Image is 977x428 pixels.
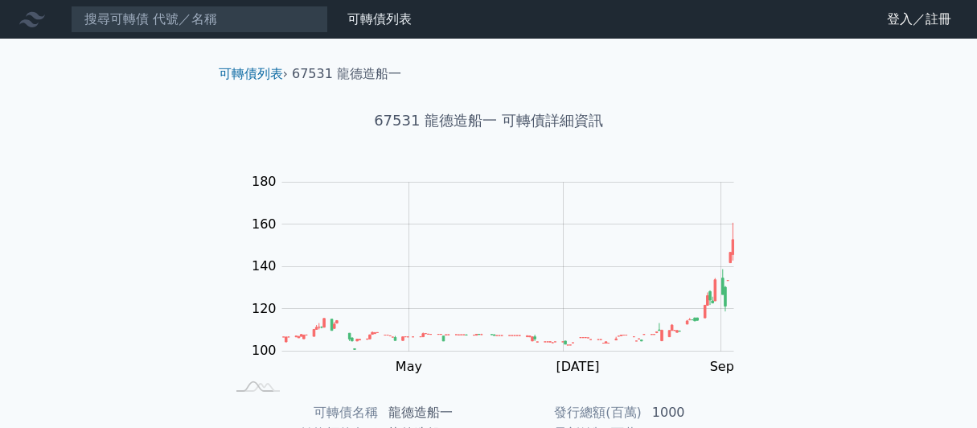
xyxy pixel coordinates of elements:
li: › [219,64,288,84]
tspan: [DATE] [556,359,599,374]
li: 67531 龍德造船一 [292,64,401,84]
a: 可轉債列表 [219,66,283,81]
td: 發行總額(百萬) [489,402,642,423]
input: 搜尋可轉債 代號／名稱 [71,6,328,33]
g: Chart [243,174,757,374]
td: 1000 [642,402,753,423]
div: 聊天小工具 [897,351,977,428]
tspan: May [396,359,422,374]
tspan: 120 [252,301,277,316]
a: 可轉債列表 [347,11,412,27]
td: 龍德造船一 [379,402,489,423]
iframe: Chat Widget [897,351,977,428]
td: 可轉債名稱 [225,402,379,423]
tspan: 100 [252,343,277,358]
h1: 67531 龍德造船一 可轉債詳細資訊 [206,109,772,132]
tspan: 140 [252,258,277,274]
tspan: Sep [710,359,734,374]
tspan: 180 [252,174,277,189]
a: 登入／註冊 [874,6,964,32]
tspan: 160 [252,216,277,232]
